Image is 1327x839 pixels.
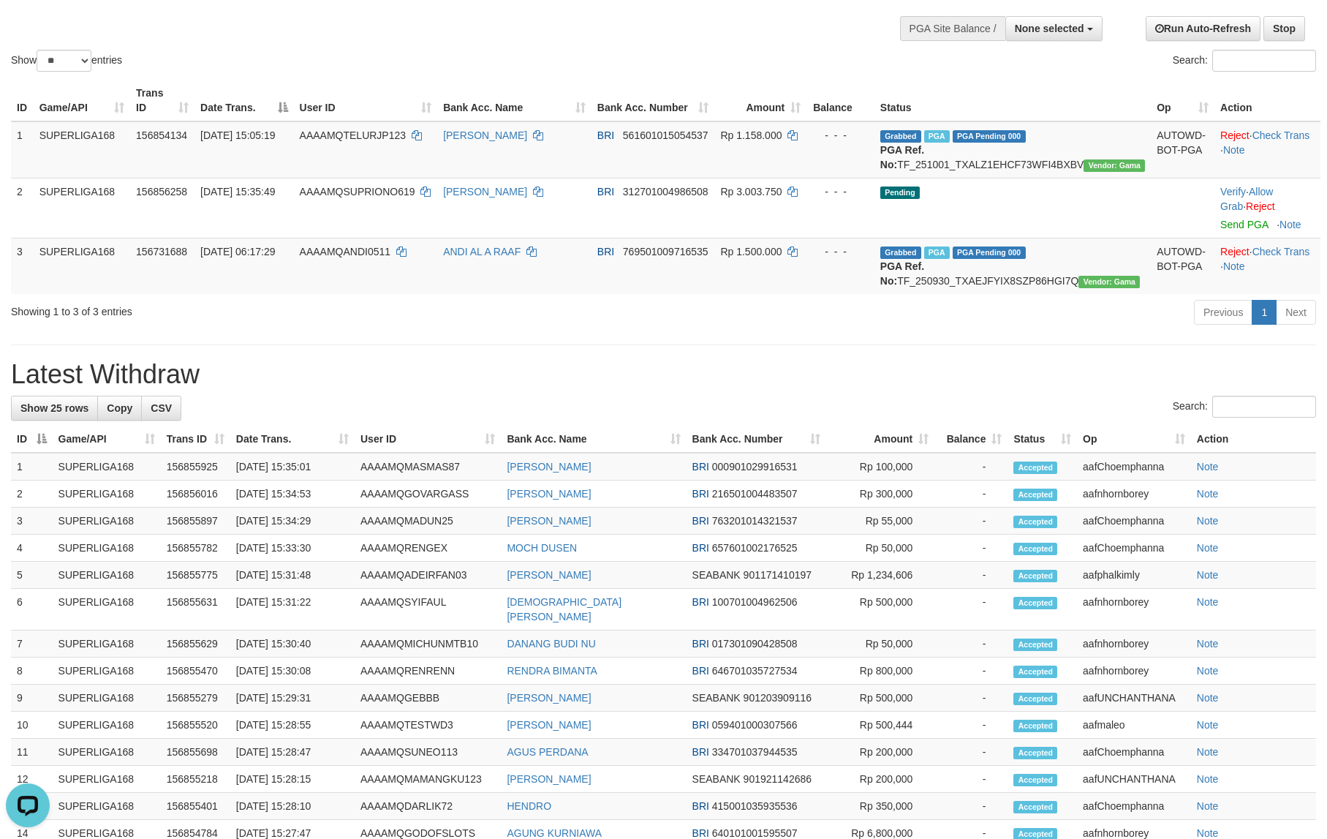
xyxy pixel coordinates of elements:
td: - [934,562,1007,589]
a: Note [1223,260,1245,272]
a: Stop [1263,16,1305,41]
span: Pending [880,187,920,199]
td: 3 [11,238,34,294]
td: 156855218 [161,766,230,793]
span: Copy 059401000307566 to clipboard [712,719,798,731]
span: 156731688 [136,246,187,257]
select: Showentries [37,50,91,72]
td: 156855925 [161,453,230,481]
span: PGA Pending [953,247,1026,259]
td: 11 [11,739,53,766]
td: [DATE] 15:31:48 [230,562,355,589]
td: AUTOWD-BOT-PGA [1151,238,1214,294]
td: 156855698 [161,739,230,766]
a: Run Auto-Refresh [1146,16,1260,41]
td: 1 [11,121,34,178]
th: Action [1214,80,1320,121]
td: SUPERLIGA168 [34,121,130,178]
a: [PERSON_NAME] [443,129,527,141]
td: Rp 100,000 [826,453,934,481]
th: Game/API: activate to sort column ascending [34,80,130,121]
span: None selected [1015,23,1084,34]
td: Rp 800,000 [826,658,934,685]
td: Rp 200,000 [826,739,934,766]
span: Copy 312701004986508 to clipboard [623,186,708,197]
a: DANANG BUDI NU [507,638,595,650]
span: AAAAMQANDI0511 [300,246,391,257]
td: · · [1214,121,1320,178]
span: BRI [692,596,709,608]
span: Copy 000901029916531 to clipboard [712,461,798,473]
td: - [934,712,1007,739]
span: Accepted [1013,747,1057,759]
span: BRI [692,542,709,554]
th: Op: activate to sort column ascending [1077,426,1191,453]
td: SUPERLIGA168 [53,562,161,589]
span: BRI [692,800,709,812]
td: Rp 350,000 [826,793,934,820]
td: aafnhornborey [1077,481,1191,508]
td: · · [1214,178,1320,238]
th: Status [874,80,1151,121]
td: aafChoemphanna [1077,739,1191,766]
span: Accepted [1013,516,1057,528]
a: AGUS PERDANA [507,746,588,758]
td: aafphalkimly [1077,562,1191,589]
span: Accepted [1013,462,1057,474]
td: · · [1214,238,1320,294]
td: [DATE] 15:34:53 [230,481,355,508]
td: SUPERLIGA168 [53,481,161,508]
td: SUPERLIGA168 [34,238,130,294]
td: 156855897 [161,508,230,535]
span: Vendor URL: https://trx31.1velocity.biz [1084,159,1145,172]
td: - [934,658,1007,685]
td: 6 [11,589,53,631]
td: SUPERLIGA168 [53,739,161,766]
td: Rp 500,000 [826,589,934,631]
td: 9 [11,685,53,712]
td: SUPERLIGA168 [53,712,161,739]
span: Copy 415001035935536 to clipboard [712,800,798,812]
td: - [934,685,1007,712]
span: Accepted [1013,693,1057,705]
label: Search: [1173,396,1316,418]
td: 2 [11,481,53,508]
td: 1 [11,453,53,481]
td: [DATE] 15:28:55 [230,712,355,739]
td: aafChoemphanna [1077,535,1191,562]
td: [DATE] 15:29:31 [230,685,355,712]
span: Accepted [1013,774,1057,786]
td: [DATE] 15:33:30 [230,535,355,562]
td: aafmaleo [1077,712,1191,739]
td: AAAAMQGEBBB [355,685,501,712]
td: - [934,453,1007,481]
div: - - - [812,244,869,259]
td: SUPERLIGA168 [53,793,161,820]
button: Open LiveChat chat widget [6,6,50,50]
th: Game/API: activate to sort column ascending [53,426,161,453]
input: Search: [1212,50,1316,72]
th: Bank Acc. Number: activate to sort column ascending [687,426,827,453]
span: · [1220,186,1273,212]
a: Note [1197,773,1219,785]
td: 12 [11,766,53,793]
a: Reject [1220,246,1250,257]
a: Reject [1246,200,1275,212]
td: SUPERLIGA168 [53,508,161,535]
span: SEABANK [692,773,741,785]
span: Accepted [1013,801,1057,813]
td: [DATE] 15:35:01 [230,453,355,481]
a: Note [1197,827,1219,839]
span: SEABANK [692,569,741,581]
th: Amount: activate to sort column ascending [714,80,806,121]
a: [PERSON_NAME] [507,461,591,473]
span: Copy 017301090428508 to clipboard [712,638,798,650]
th: Action [1191,426,1316,453]
td: SUPERLIGA168 [53,453,161,481]
span: Copy 901171410197 to clipboard [744,569,812,581]
div: - - - [812,128,869,143]
a: Reject [1220,129,1250,141]
th: User ID: activate to sort column ascending [355,426,501,453]
a: Note [1197,569,1219,581]
span: Rp 3.003.750 [720,186,782,197]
